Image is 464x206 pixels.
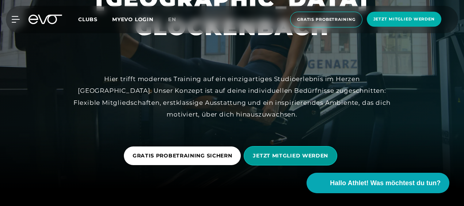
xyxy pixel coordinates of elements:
[244,141,340,171] a: JETZT MITGLIED WERDEN
[68,73,396,120] div: Hier trifft modernes Training auf ein einzigartiges Studioerlebnis im Herzen [GEOGRAPHIC_DATA]. U...
[168,16,176,23] span: en
[168,15,185,24] a: en
[330,178,441,188] span: Hallo Athlet! Was möchtest du tun?
[297,16,355,23] span: Gratis Probetraining
[365,12,444,27] a: Jetzt Mitglied werden
[124,141,244,171] a: GRATIS PROBETRAINING SICHERN
[307,173,449,193] button: Hallo Athlet! Was möchtest du tun?
[78,16,112,23] a: Clubs
[78,16,98,23] span: Clubs
[253,152,328,160] span: JETZT MITGLIED WERDEN
[112,16,153,23] a: MYEVO LOGIN
[373,16,435,22] span: Jetzt Mitglied werden
[133,152,232,160] span: GRATIS PROBETRAINING SICHERN
[288,12,365,27] a: Gratis Probetraining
